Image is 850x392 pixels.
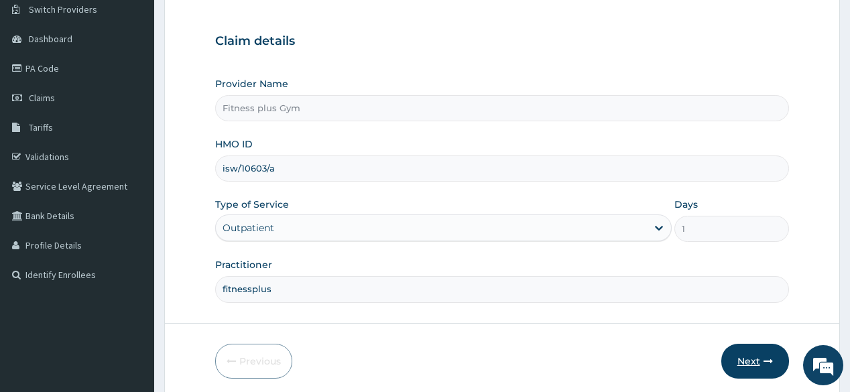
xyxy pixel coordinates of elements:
[215,258,272,271] label: Practitioner
[29,33,72,45] span: Dashboard
[215,34,788,49] h3: Claim details
[220,7,252,39] div: Minimize live chat window
[674,198,698,211] label: Days
[215,155,788,182] input: Enter HMO ID
[215,344,292,379] button: Previous
[70,75,225,92] div: Chat with us now
[215,77,288,90] label: Provider Name
[29,92,55,104] span: Claims
[215,137,253,151] label: HMO ID
[29,121,53,133] span: Tariffs
[78,113,185,249] span: We're online!
[25,67,54,101] img: d_794563401_company_1708531726252_794563401
[215,276,788,302] input: Enter Name
[7,255,255,302] textarea: Type your message and hit 'Enter'
[215,198,289,211] label: Type of Service
[29,3,97,15] span: Switch Providers
[721,344,789,379] button: Next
